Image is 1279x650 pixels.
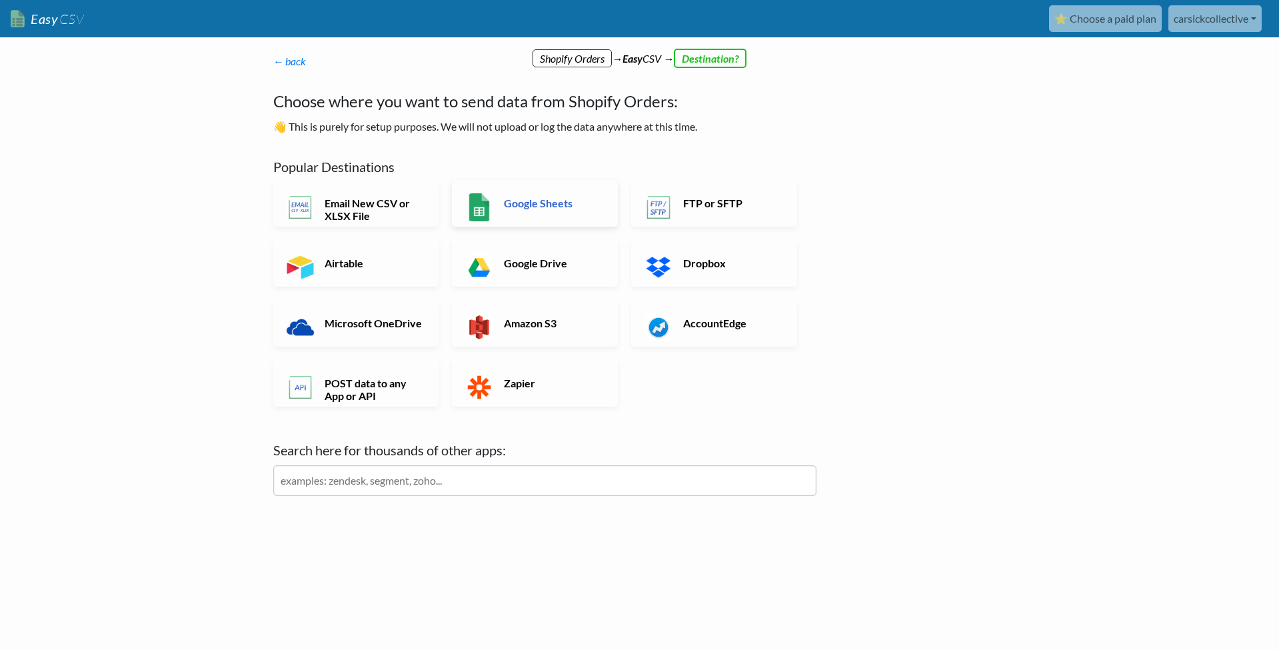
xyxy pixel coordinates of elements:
h6: Google Drive [501,257,605,269]
img: Google Drive App & API [465,253,493,281]
p: 👋 This is purely for setup purposes. We will not upload or log the data anywhere at this time. [273,119,816,135]
a: Amazon S3 [452,300,618,347]
img: AccountEdge App & API [644,313,672,341]
img: POST data to any App or API App & API [287,373,315,401]
img: Zapier App & API [465,373,493,401]
a: carsickcollective [1168,5,1262,32]
a: POST data to any App or API [273,360,439,407]
img: Google Sheets App & API [465,193,493,221]
a: EasyCSV [11,5,84,33]
a: Email New CSV or XLSX File [273,180,439,227]
h6: Zapier [501,377,605,389]
a: AccountEdge [631,300,797,347]
a: FTP or SFTP [631,180,797,227]
input: examples: zendesk, segment, zoho... [273,465,816,496]
a: Google Drive [452,240,618,287]
h6: Dropbox [680,257,784,269]
h6: POST data to any App or API [321,377,426,402]
h6: FTP or SFTP [680,197,784,209]
a: ⭐ Choose a paid plan [1049,5,1162,32]
img: Microsoft OneDrive App & API [287,313,315,341]
span: CSV [58,11,84,27]
img: Airtable App & API [287,253,315,281]
a: ← back [273,55,307,67]
label: Search here for thousands of other apps: [273,440,816,460]
h6: AccountEdge [680,317,784,329]
h6: Google Sheets [501,197,605,209]
img: Amazon S3 App & API [465,313,493,341]
a: Microsoft OneDrive [273,300,439,347]
div: → CSV → [260,37,1020,67]
img: Dropbox App & API [644,253,672,281]
a: Google Sheets [452,180,618,227]
h6: Airtable [321,257,426,269]
a: Airtable [273,240,439,287]
a: Zapier [452,360,618,407]
img: Email New CSV or XLSX File App & API [287,193,315,221]
h4: Choose where you want to send data from Shopify Orders: [273,89,816,113]
h6: Microsoft OneDrive [321,317,426,329]
h5: Popular Destinations [273,159,816,175]
h6: Amazon S3 [501,317,605,329]
a: Dropbox [631,240,797,287]
h6: Email New CSV or XLSX File [321,197,426,222]
img: FTP or SFTP App & API [644,193,672,221]
iframe: Drift Widget Chat Controller [1212,583,1263,634]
